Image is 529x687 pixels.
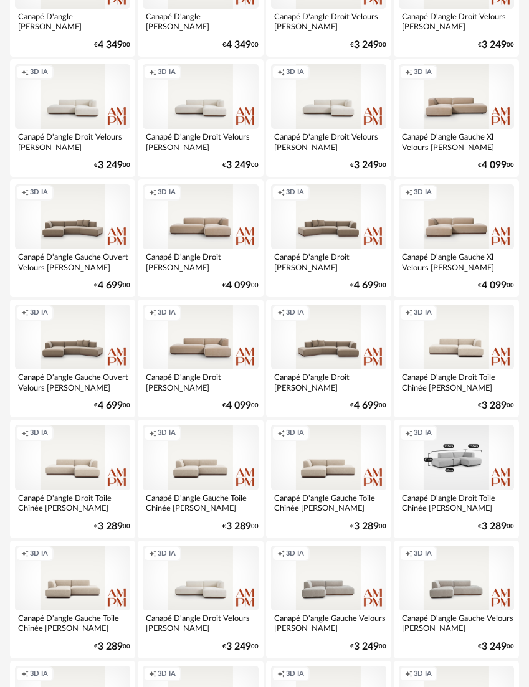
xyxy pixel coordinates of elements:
div: € 00 [94,643,130,651]
span: 3D IA [414,308,432,318]
a: Creation icon 3D IA Canapé D'angle Droit [PERSON_NAME] [PERSON_NAME] €4 09900 [138,179,263,297]
div: Canapé D'angle Droit Toile Chinée [PERSON_NAME] [399,369,514,394]
a: Creation icon 3D IA Canapé D'angle Gauche Xl Velours [PERSON_NAME] €4 09900 [394,59,519,177]
span: 3D IA [286,188,304,197]
a: Creation icon 3D IA Canapé D'angle Droit [PERSON_NAME] [PERSON_NAME] €4 69900 [266,179,391,297]
span: 3 289 [226,523,251,531]
a: Creation icon 3D IA Canapé D'angle Droit Velours [PERSON_NAME] €3 24900 [138,541,263,658]
span: 3D IA [286,549,304,559]
div: Canapé D'angle Gauche Velours [PERSON_NAME] [271,610,386,635]
span: 3 289 [354,523,379,531]
span: Creation icon [405,549,412,559]
div: Canapé D'angle Gauche Ouvert Velours [PERSON_NAME] [15,369,130,394]
span: 4 099 [226,402,251,410]
div: € 00 [478,643,514,651]
div: € 00 [350,523,386,531]
div: € 00 [222,523,259,531]
span: Creation icon [149,68,156,77]
a: Creation icon 3D IA Canapé D'angle Gauche Toile Chinée [PERSON_NAME] €3 28900 [138,420,263,538]
div: Canapé D'angle Droit Velours [PERSON_NAME] [271,9,386,34]
div: € 00 [478,523,514,531]
span: 3D IA [30,549,48,559]
div: Canapé D'angle Gauche Xl Velours [PERSON_NAME] [399,249,514,274]
div: € 00 [478,41,514,49]
span: 3D IA [158,429,176,438]
span: 3D IA [414,549,432,559]
a: Creation icon 3D IA Canapé D'angle Gauche Toile Chinée [PERSON_NAME] €3 28900 [10,541,135,658]
div: € 00 [222,161,259,169]
div: Canapé D'angle [PERSON_NAME] [PERSON_NAME] [15,9,130,34]
div: Canapé D'angle Droit [PERSON_NAME] [PERSON_NAME] [271,369,386,394]
span: 3D IA [30,429,48,438]
span: Creation icon [277,308,285,318]
span: Creation icon [277,68,285,77]
span: 3 289 [482,402,507,410]
span: 4 349 [226,41,251,49]
div: € 00 [478,402,514,410]
span: Creation icon [405,429,412,438]
span: 3D IA [414,68,432,77]
div: Canapé D'angle Droit [PERSON_NAME] [PERSON_NAME] [143,249,258,274]
div: € 00 [478,282,514,290]
span: Creation icon [405,68,412,77]
span: 3D IA [414,429,432,438]
span: Creation icon [21,429,29,438]
span: 3 249 [354,161,379,169]
div: Canapé D'angle Gauche Toile Chinée [PERSON_NAME] [271,490,386,515]
span: 3 289 [98,523,123,531]
span: 3D IA [286,429,304,438]
div: Canapé D'angle [PERSON_NAME] [PERSON_NAME] [143,9,258,34]
div: Canapé D'angle Droit Toile Chinée [PERSON_NAME] [15,490,130,515]
span: 3D IA [30,670,48,679]
span: Creation icon [149,188,156,197]
span: 3D IA [414,670,432,679]
a: Creation icon 3D IA Canapé D'angle Droit Toile Chinée [PERSON_NAME] €3 28900 [10,420,135,538]
div: € 00 [222,282,259,290]
div: € 00 [350,161,386,169]
span: Creation icon [277,670,285,679]
span: Creation icon [277,188,285,197]
div: Canapé D'angle Droit Velours [PERSON_NAME] [399,9,514,34]
div: Canapé D'angle Droit Velours [PERSON_NAME] [143,610,258,635]
span: 3D IA [158,670,176,679]
div: € 00 [222,643,259,651]
span: Creation icon [149,670,156,679]
div: Canapé D'angle Droit [PERSON_NAME] [PERSON_NAME] [271,249,386,274]
span: Creation icon [21,188,29,197]
div: Canapé D'angle Droit Velours [PERSON_NAME] [143,129,258,154]
a: Creation icon 3D IA Canapé D'angle Gauche Ouvert Velours [PERSON_NAME] €4 69900 [10,179,135,297]
span: 3D IA [286,68,304,77]
span: Creation icon [149,429,156,438]
span: Creation icon [405,188,412,197]
span: Creation icon [405,670,412,679]
span: 3D IA [158,308,176,318]
span: Creation icon [21,549,29,559]
span: Creation icon [21,308,29,318]
a: Creation icon 3D IA Canapé D'angle Droit Velours [PERSON_NAME] €3 24900 [10,59,135,177]
span: 4 099 [482,161,507,169]
span: Creation icon [405,308,412,318]
span: 3 249 [98,161,123,169]
a: Creation icon 3D IA Canapé D'angle Droit Toile Chinée [PERSON_NAME] €3 28900 [394,300,519,417]
span: 4 699 [354,282,379,290]
span: 3D IA [30,68,48,77]
span: 3D IA [158,188,176,197]
span: 3 249 [226,161,251,169]
span: 3D IA [414,188,432,197]
div: € 00 [94,282,130,290]
div: Canapé D'angle Droit Velours [PERSON_NAME] [15,129,130,154]
div: € 00 [350,643,386,651]
span: 3 249 [354,41,379,49]
span: 3D IA [158,549,176,559]
a: Creation icon 3D IA Canapé D'angle Droit [PERSON_NAME] [PERSON_NAME] €4 09900 [138,300,263,417]
div: € 00 [478,161,514,169]
span: Creation icon [149,549,156,559]
a: Creation icon 3D IA Canapé D'angle Gauche Ouvert Velours [PERSON_NAME] €4 69900 [10,300,135,417]
a: Creation icon 3D IA Canapé D'angle Gauche Velours [PERSON_NAME] €3 24900 [266,541,391,658]
a: Creation icon 3D IA Canapé D'angle Gauche Velours [PERSON_NAME] €3 24900 [394,541,519,658]
div: Canapé D'angle Gauche Ouvert Velours [PERSON_NAME] [15,249,130,274]
div: € 00 [94,523,130,531]
span: 4 699 [354,402,379,410]
span: Creation icon [277,429,285,438]
div: Canapé D'angle Gauche Toile Chinée [PERSON_NAME] [15,610,130,635]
